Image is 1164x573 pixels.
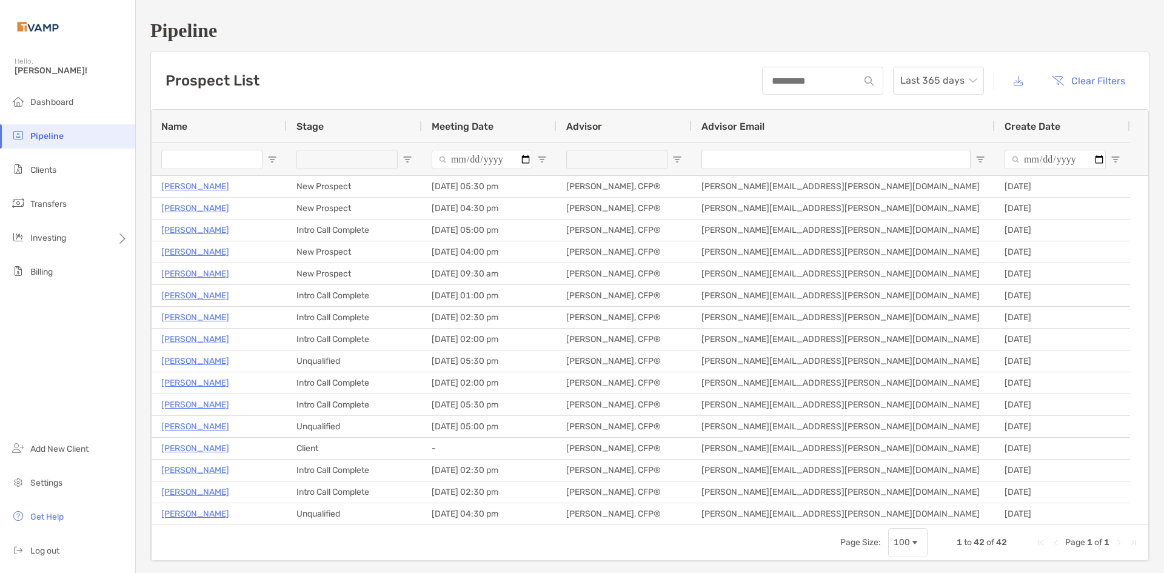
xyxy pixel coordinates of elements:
a: [PERSON_NAME] [161,463,229,478]
span: Name [161,121,187,132]
div: [DATE] [995,372,1130,394]
div: [PERSON_NAME][EMAIL_ADDRESS][PERSON_NAME][DOMAIN_NAME] [692,460,995,481]
div: [DATE] [995,394,1130,415]
div: Intro Call Complete [287,372,422,394]
span: Stage [296,121,324,132]
div: [PERSON_NAME], CFP® [557,416,692,437]
div: [DATE] 02:00 pm [422,372,557,394]
a: [PERSON_NAME] [161,201,229,216]
span: of [986,537,994,548]
div: [PERSON_NAME][EMAIL_ADDRESS][PERSON_NAME][DOMAIN_NAME] [692,219,995,241]
span: [PERSON_NAME]! [15,65,128,76]
a: [PERSON_NAME] [161,223,229,238]
div: [PERSON_NAME][EMAIL_ADDRESS][PERSON_NAME][DOMAIN_NAME] [692,372,995,394]
div: First Page [1036,538,1046,548]
div: [DATE] 04:30 pm [422,198,557,219]
div: Unqualified [287,416,422,437]
button: Open Filter Menu [975,155,985,164]
input: Name Filter Input [161,150,263,169]
button: Open Filter Menu [403,155,412,164]
div: Intro Call Complete [287,307,422,328]
img: input icon [865,76,874,85]
div: [PERSON_NAME][EMAIL_ADDRESS][PERSON_NAME][DOMAIN_NAME] [692,416,995,437]
div: [DATE] 04:30 pm [422,503,557,524]
span: to [964,537,972,548]
span: 42 [996,537,1007,548]
div: Intro Call Complete [287,394,422,415]
img: pipeline icon [11,128,25,142]
input: Meeting Date Filter Input [432,150,532,169]
span: Advisor [566,121,602,132]
span: Advisor Email [701,121,764,132]
button: Open Filter Menu [267,155,277,164]
div: [DATE] 05:00 pm [422,219,557,241]
div: [PERSON_NAME][EMAIL_ADDRESS][PERSON_NAME][DOMAIN_NAME] [692,263,995,284]
div: [DATE] [995,198,1130,219]
div: [PERSON_NAME], CFP® [557,481,692,503]
div: [PERSON_NAME], CFP® [557,198,692,219]
img: add_new_client icon [11,441,25,455]
div: - [422,438,557,459]
button: Clear Filters [1042,67,1134,94]
div: [DATE] 05:30 pm [422,394,557,415]
input: Create Date Filter Input [1005,150,1106,169]
div: [DATE] [995,307,1130,328]
div: Intro Call Complete [287,219,422,241]
div: [PERSON_NAME], CFP® [557,307,692,328]
img: billing icon [11,264,25,278]
div: [PERSON_NAME], CFP® [557,438,692,459]
a: [PERSON_NAME] [161,266,229,281]
div: New Prospect [287,263,422,284]
div: [PERSON_NAME][EMAIL_ADDRESS][PERSON_NAME][DOMAIN_NAME] [692,481,995,503]
div: [PERSON_NAME], CFP® [557,176,692,197]
div: [PERSON_NAME], CFP® [557,503,692,524]
span: Pipeline [30,131,64,141]
div: Page Size [888,528,928,557]
div: [DATE] [995,350,1130,372]
div: Last Page [1129,538,1139,548]
div: Client [287,438,422,459]
div: [PERSON_NAME], CFP® [557,394,692,415]
div: [DATE] 01:00 pm [422,285,557,306]
a: [PERSON_NAME] [161,419,229,434]
span: 42 [974,537,985,548]
div: Intro Call Complete [287,285,422,306]
div: [PERSON_NAME][EMAIL_ADDRESS][PERSON_NAME][DOMAIN_NAME] [692,285,995,306]
div: [DATE] 04:00 pm [422,241,557,263]
div: Page Size: [840,537,881,548]
div: [PERSON_NAME], CFP® [557,329,692,350]
img: get-help icon [11,509,25,523]
div: [PERSON_NAME], CFP® [557,372,692,394]
p: [PERSON_NAME] [161,244,229,260]
button: Open Filter Menu [537,155,547,164]
div: [DATE] [995,329,1130,350]
div: New Prospect [287,241,422,263]
div: [PERSON_NAME][EMAIL_ADDRESS][PERSON_NAME][DOMAIN_NAME] [692,350,995,372]
a: [PERSON_NAME] [161,375,229,390]
span: of [1094,537,1102,548]
p: [PERSON_NAME] [161,397,229,412]
a: [PERSON_NAME] [161,441,229,456]
img: investing icon [11,230,25,244]
a: [PERSON_NAME] [161,506,229,521]
span: Last 365 days [900,67,977,94]
p: [PERSON_NAME] [161,179,229,194]
div: [PERSON_NAME][EMAIL_ADDRESS][PERSON_NAME][DOMAIN_NAME] [692,503,995,524]
div: [DATE] 02:30 pm [422,481,557,503]
div: [DATE] [995,503,1130,524]
div: [DATE] [995,241,1130,263]
h1: Pipeline [150,19,1149,42]
div: [DATE] [995,285,1130,306]
a: [PERSON_NAME] [161,484,229,500]
button: Open Filter Menu [672,155,682,164]
a: [PERSON_NAME] [161,332,229,347]
div: [PERSON_NAME][EMAIL_ADDRESS][PERSON_NAME][DOMAIN_NAME] [692,438,995,459]
div: [DATE] [995,416,1130,437]
div: Intro Call Complete [287,481,422,503]
a: [PERSON_NAME] [161,310,229,325]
